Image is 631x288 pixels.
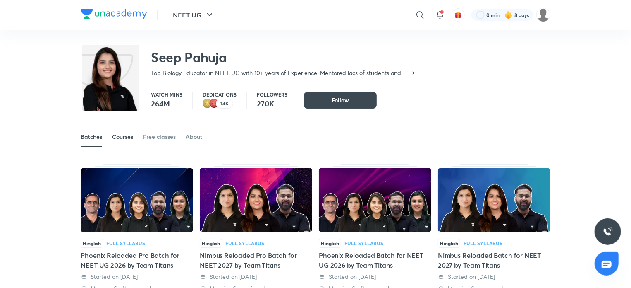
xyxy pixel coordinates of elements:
[257,99,287,109] p: 270K
[203,92,237,97] p: Dedications
[225,241,264,246] div: Full Syllabus
[186,133,202,141] div: About
[112,127,133,147] a: Courses
[319,239,341,248] span: Hinglish
[81,239,103,248] span: Hinglish
[186,127,202,147] a: About
[81,127,102,147] a: Batches
[209,99,219,109] img: educator badge1
[81,9,147,19] img: Company Logo
[151,99,182,109] p: 264M
[603,227,613,237] img: ttu
[81,133,102,141] div: Batches
[200,273,312,281] div: Started on 25 Aug 2025
[438,273,550,281] div: Started on 12 Aug 2025
[304,92,377,109] button: Follow
[438,168,550,232] img: Thumbnail
[112,133,133,141] div: Courses
[81,250,193,270] div: Phoenix Reloaded Pro Batch for NEET UG 2026 by Team Titans
[332,96,349,104] span: Follow
[319,273,431,281] div: Started on 12 Aug 2025
[143,133,176,141] div: Free classes
[452,8,465,22] button: avatar
[319,250,431,270] div: Phoenix Reloaded Batch for NEET UG 2026 by Team Titans
[200,250,312,270] div: Nimbus Reloaded Pro Batch for NEET 2027 by Team Titans
[438,250,550,270] div: Nimbus Reloaded Batch for NEET 2027 by Team Titans
[344,241,383,246] div: Full Syllabus
[151,92,182,97] p: Watch mins
[200,239,222,248] span: Hinglish
[220,101,229,106] p: 13K
[257,92,287,97] p: Followers
[151,69,410,77] p: Top Biology Educator in NEET UG with 10+ years of Experience. Mentored lacs of students and Top R...
[143,127,176,147] a: Free classes
[319,168,431,232] img: Thumbnail
[151,49,417,65] h2: Seep Pahuja
[536,8,550,22] img: Sumaiyah Hyder
[438,239,460,248] span: Hinglish
[168,7,220,23] button: NEET UG
[81,9,147,21] a: Company Logo
[504,11,513,19] img: streak
[81,168,193,232] img: Thumbnail
[200,168,312,232] img: Thumbnail
[454,11,462,19] img: avatar
[203,99,213,109] img: educator badge2
[106,241,145,246] div: Full Syllabus
[81,273,193,281] div: Started on 28 Aug 2025
[464,241,502,246] div: Full Syllabus
[82,46,139,134] img: class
